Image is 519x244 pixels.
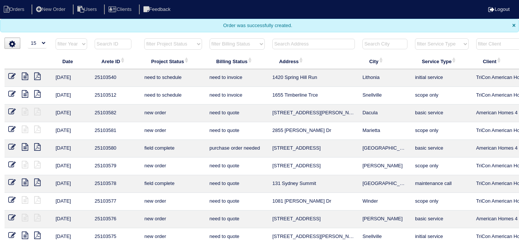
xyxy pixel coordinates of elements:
[359,105,411,122] td: Dacula
[269,158,359,175] td: [STREET_ADDRESS]
[52,53,91,69] th: Date
[359,211,411,228] td: [PERSON_NAME]
[140,175,205,193] td: field complete
[411,53,472,69] th: Service Type: activate to sort column ascending
[91,122,140,140] td: 25103581
[95,39,131,49] input: Search ID
[91,193,140,211] td: 25103577
[206,105,269,122] td: need to quote
[411,211,472,228] td: basic service
[91,175,140,193] td: 25103578
[272,39,355,49] input: Search Address
[91,158,140,175] td: 25103579
[411,69,472,87] td: initial service
[52,69,91,87] td: [DATE]
[206,53,269,69] th: Billing Status: activate to sort column ascending
[32,6,71,12] a: New Order
[52,105,91,122] td: [DATE]
[359,193,411,211] td: Winder
[269,211,359,228] td: [STREET_ADDRESS]
[32,5,71,15] li: New Order
[140,122,205,140] td: new order
[140,193,205,211] td: new order
[269,122,359,140] td: 2855 [PERSON_NAME] Dr
[140,69,205,87] td: need to schedule
[512,22,516,29] span: Close
[206,158,269,175] td: need to quote
[411,140,472,158] td: basic service
[91,87,140,105] td: 25103512
[269,87,359,105] td: 1655 Timberline Trce
[411,193,472,211] td: scope only
[91,105,140,122] td: 25103582
[139,5,177,15] li: Feedback
[206,87,269,105] td: need to invoice
[52,122,91,140] td: [DATE]
[73,6,103,12] a: Users
[359,87,411,105] td: Snellville
[359,140,411,158] td: [GEOGRAPHIC_DATA]
[206,211,269,228] td: need to quote
[411,122,472,140] td: scope only
[91,211,140,228] td: 25103576
[52,175,91,193] td: [DATE]
[206,140,269,158] td: purchase order needed
[359,158,411,175] td: [PERSON_NAME]
[269,105,359,122] td: [STREET_ADDRESS][PERSON_NAME]
[206,122,269,140] td: need to quote
[206,69,269,87] td: need to invoice
[52,158,91,175] td: [DATE]
[52,211,91,228] td: [DATE]
[140,158,205,175] td: new order
[488,6,510,12] a: Logout
[52,87,91,105] td: [DATE]
[269,53,359,69] th: Address: activate to sort column ascending
[91,53,140,69] th: Arete ID: activate to sort column ascending
[52,193,91,211] td: [DATE]
[91,69,140,87] td: 25103540
[269,175,359,193] td: 131 Sydney Summit
[411,158,472,175] td: scope only
[140,105,205,122] td: new order
[52,140,91,158] td: [DATE]
[91,140,140,158] td: 25103580
[269,193,359,211] td: 1081 [PERSON_NAME] Dr
[362,39,407,49] input: Search City
[206,193,269,211] td: need to quote
[140,53,205,69] th: Project Status: activate to sort column ascending
[269,140,359,158] td: [STREET_ADDRESS]
[104,6,137,12] a: Clients
[512,22,516,29] span: ×
[411,87,472,105] td: scope only
[140,140,205,158] td: field complete
[206,175,269,193] td: need to quote
[411,105,472,122] td: basic service
[359,53,411,69] th: City: activate to sort column ascending
[73,5,103,15] li: Users
[140,211,205,228] td: new order
[269,69,359,87] td: 1420 Spring Hill Run
[359,69,411,87] td: Lithonia
[359,122,411,140] td: Marietta
[104,5,137,15] li: Clients
[411,175,472,193] td: maintenance call
[359,175,411,193] td: [GEOGRAPHIC_DATA]
[140,87,205,105] td: need to schedule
